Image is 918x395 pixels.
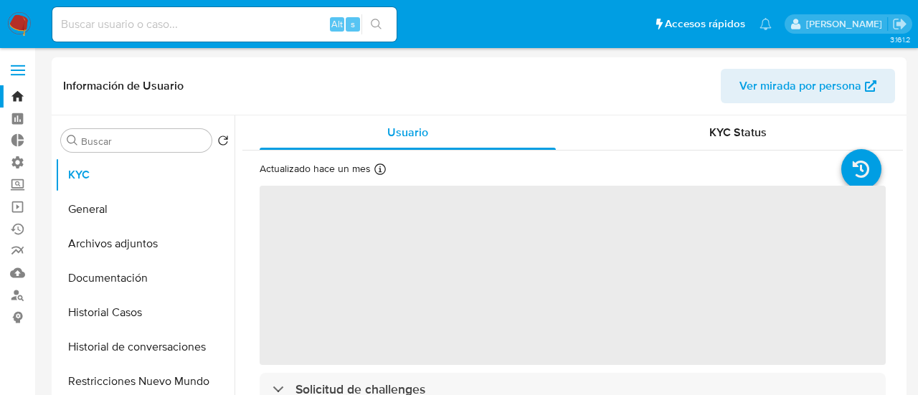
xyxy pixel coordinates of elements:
[260,162,371,176] p: Actualizado hace un mes
[806,17,887,31] p: emmanuel.vitiello@mercadolibre.com
[55,227,235,261] button: Archivos adjuntos
[55,261,235,295] button: Documentación
[55,158,235,192] button: KYC
[331,17,343,31] span: Alt
[709,124,767,141] span: KYC Status
[760,18,772,30] a: Notificaciones
[739,69,861,103] span: Ver mirada por persona
[665,16,745,32] span: Accesos rápidos
[55,330,235,364] button: Historial de conversaciones
[55,192,235,227] button: General
[260,186,886,365] span: ‌
[52,15,397,34] input: Buscar usuario o caso...
[387,124,428,141] span: Usuario
[67,135,78,146] button: Buscar
[63,79,184,93] h1: Información de Usuario
[721,69,895,103] button: Ver mirada por persona
[81,135,206,148] input: Buscar
[892,16,907,32] a: Salir
[217,135,229,151] button: Volver al orden por defecto
[361,14,391,34] button: search-icon
[351,17,355,31] span: s
[55,295,235,330] button: Historial Casos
